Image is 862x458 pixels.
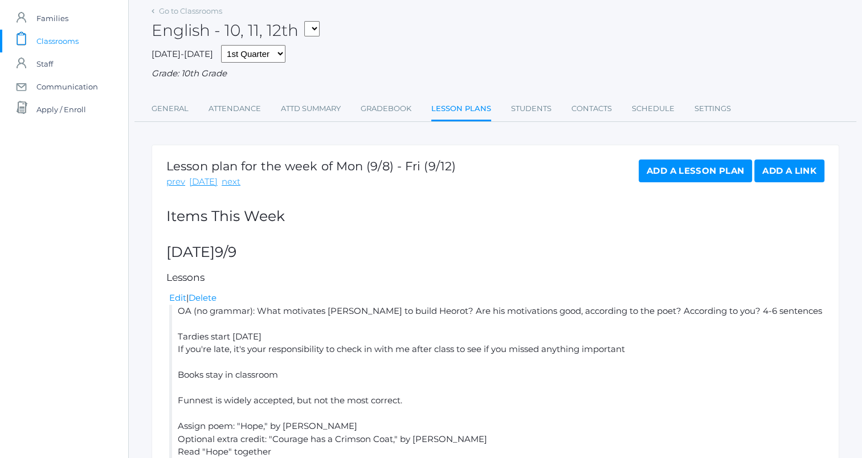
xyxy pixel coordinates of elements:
[166,160,456,173] h1: Lesson plan for the week of Mon (9/8) - Fri (9/12)
[36,75,98,98] span: Communication
[361,97,411,120] a: Gradebook
[152,97,189,120] a: General
[166,272,824,283] h5: Lessons
[152,67,839,80] div: Grade: 10th Grade
[632,97,675,120] a: Schedule
[159,6,222,15] a: Go to Classrooms
[166,244,824,260] h2: [DATE]
[36,7,68,30] span: Families
[215,243,236,260] span: 9/9
[281,97,341,120] a: Attd Summary
[36,52,53,75] span: Staff
[571,97,612,120] a: Contacts
[511,97,551,120] a: Students
[694,97,731,120] a: Settings
[209,97,261,120] a: Attendance
[169,292,186,303] a: Edit
[189,292,216,303] a: Delete
[152,22,320,39] h2: English - 10, 11, 12th
[166,175,185,189] a: prev
[36,98,86,121] span: Apply / Enroll
[166,208,824,224] h2: Items This Week
[639,160,752,182] a: Add a Lesson Plan
[152,48,213,59] span: [DATE]-[DATE]
[431,97,491,122] a: Lesson Plans
[754,160,824,182] a: Add a Link
[222,175,240,189] a: next
[169,292,824,305] div: |
[189,175,218,189] a: [DATE]
[36,30,79,52] span: Classrooms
